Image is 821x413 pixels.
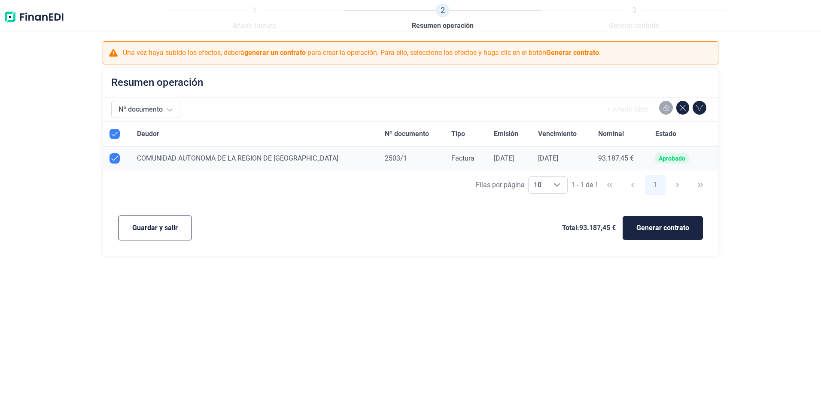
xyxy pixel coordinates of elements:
div: 93.187,45 € [598,154,641,163]
span: Total: 93.187,45 € [562,223,616,233]
button: Last Page [690,175,711,195]
b: generar un contrato [244,49,306,57]
img: Logo de aplicación [3,3,64,31]
div: [DATE] [494,154,524,163]
span: Resumen operación [412,21,474,31]
span: Nominal [598,129,624,139]
button: Page 1 [645,175,666,195]
b: Generar contrato [546,49,599,57]
div: Filas por página [476,180,525,190]
button: Guardar y salir [118,216,192,240]
span: Estado [655,129,676,139]
span: 10 [529,177,547,193]
span: COMUNIDAD AUTONOMA DE LA REGION DE [GEOGRAPHIC_DATA] [137,154,338,162]
div: Row Unselected null [109,153,120,164]
span: Factura [451,154,474,162]
span: Vencimiento [538,129,577,139]
button: Generar contrato [623,216,703,240]
div: Choose [547,177,567,193]
span: 1 - 1 de 1 [571,182,599,188]
span: Nº documento [385,129,429,139]
button: First Page [599,175,620,195]
span: 2 [436,3,450,17]
a: 2Resumen operación [412,3,474,31]
span: Emisión [494,129,518,139]
div: All items selected [109,129,120,139]
p: Una vez haya subido los efectos, deberá para crear la operación. Para ello, seleccione los efecto... [123,48,601,58]
div: [DATE] [538,154,584,163]
span: Guardar y salir [132,223,178,233]
button: Nº documento [111,101,180,118]
button: Previous Page [622,175,643,195]
span: Generar contrato [636,223,689,233]
span: Deudor [137,129,159,139]
h2: Resumen operación [111,76,203,88]
span: 2503/1 [385,154,407,162]
span: Tipo [451,129,465,139]
div: Aprobado [659,155,685,162]
button: Next Page [667,175,688,195]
